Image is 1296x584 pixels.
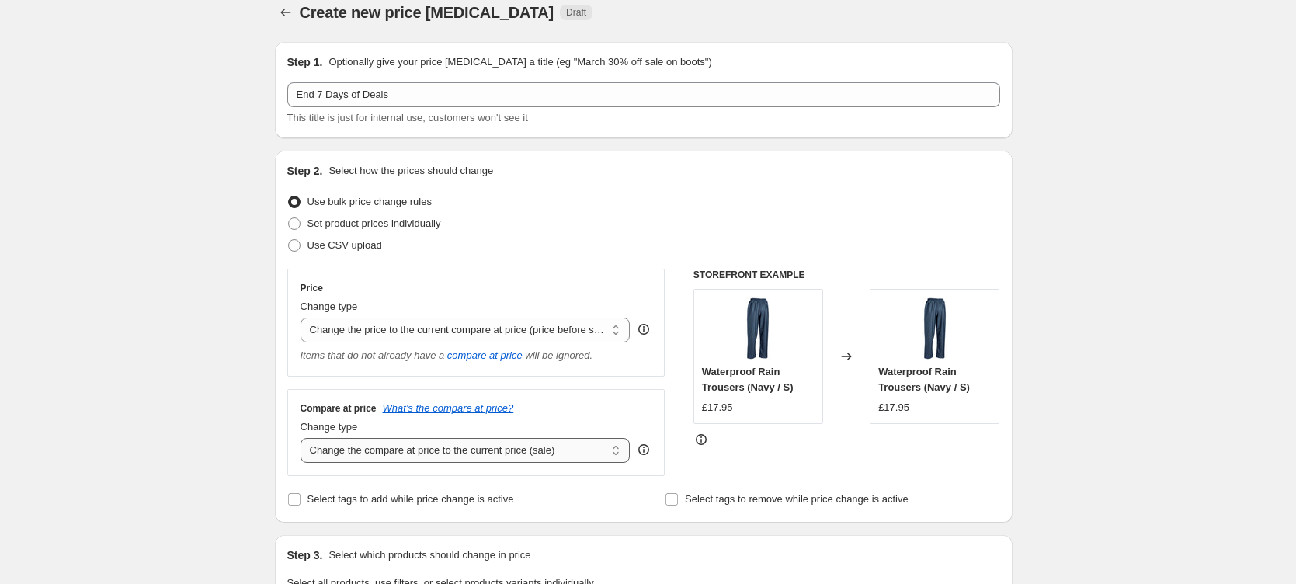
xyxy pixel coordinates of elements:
p: Select how the prices should change [328,163,493,179]
button: Price change jobs [275,2,297,23]
span: Draft [566,6,586,19]
span: Select tags to add while price change is active [307,493,514,505]
div: help [636,322,651,337]
span: Select tags to remove while price change is active [685,493,909,505]
img: FW9555_navy_80x.jpg [904,297,966,360]
i: Items that do not already have a [301,349,445,361]
span: Set product prices individually [307,217,441,229]
span: Create new price [MEDICAL_DATA] [300,4,554,21]
p: Optionally give your price [MEDICAL_DATA] a title (eg "March 30% off sale on boots") [328,54,711,70]
span: Waterproof Rain Trousers (Navy / S) [702,366,794,393]
span: Use bulk price change rules [307,196,432,207]
span: Change type [301,301,358,312]
h2: Step 1. [287,54,323,70]
i: will be ignored. [525,349,592,361]
span: This title is just for internal use, customers won't see it [287,112,528,123]
h2: Step 2. [287,163,323,179]
div: £17.95 [878,400,909,415]
button: compare at price [447,349,523,361]
div: help [636,442,651,457]
p: Select which products should change in price [328,547,530,563]
span: Use CSV upload [307,239,382,251]
img: FW9555_navy_80x.jpg [727,297,789,360]
span: Change type [301,421,358,433]
h6: STOREFRONT EXAMPLE [693,269,1000,281]
span: Waterproof Rain Trousers (Navy / S) [878,366,970,393]
h3: Price [301,282,323,294]
div: £17.95 [702,400,733,415]
input: 30% off holiday sale [287,82,1000,107]
h2: Step 3. [287,547,323,563]
h3: Compare at price [301,402,377,415]
button: What's the compare at price? [383,402,514,414]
